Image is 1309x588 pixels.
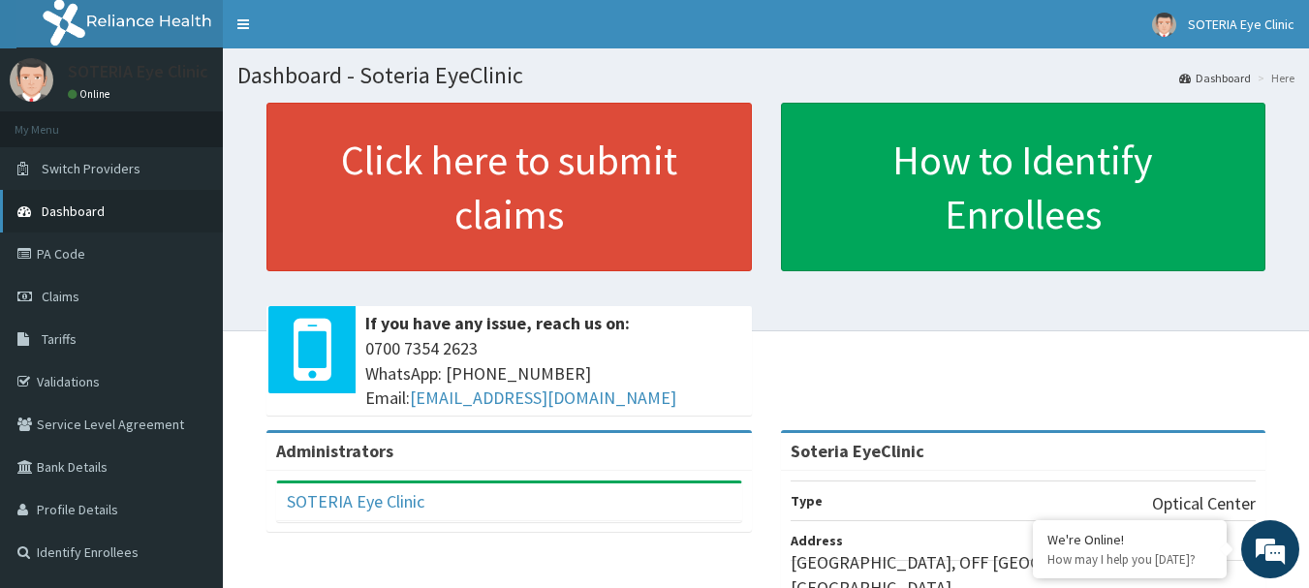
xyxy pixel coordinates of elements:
[1188,15,1294,33] span: SOTERIA Eye Clinic
[1253,70,1294,86] li: Here
[791,532,843,549] b: Address
[791,440,924,462] strong: Soteria EyeClinic
[1152,491,1256,516] p: Optical Center
[791,492,823,510] b: Type
[42,160,140,177] span: Switch Providers
[42,202,105,220] span: Dashboard
[781,103,1266,271] a: How to Identify Enrollees
[276,440,393,462] b: Administrators
[1047,551,1212,568] p: How may I help you today?
[410,387,676,409] a: [EMAIL_ADDRESS][DOMAIN_NAME]
[287,490,424,512] a: SOTERIA Eye Clinic
[365,336,742,411] span: 0700 7354 2623 WhatsApp: [PHONE_NUMBER] Email:
[266,103,752,271] a: Click here to submit claims
[1179,70,1251,86] a: Dashboard
[42,288,79,305] span: Claims
[68,87,114,101] a: Online
[1047,531,1212,548] div: We're Online!
[1152,13,1176,37] img: User Image
[10,58,53,102] img: User Image
[237,63,1294,88] h1: Dashboard - Soteria EyeClinic
[365,312,630,334] b: If you have any issue, reach us on:
[68,63,208,80] p: SOTERIA Eye Clinic
[42,330,77,348] span: Tariffs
